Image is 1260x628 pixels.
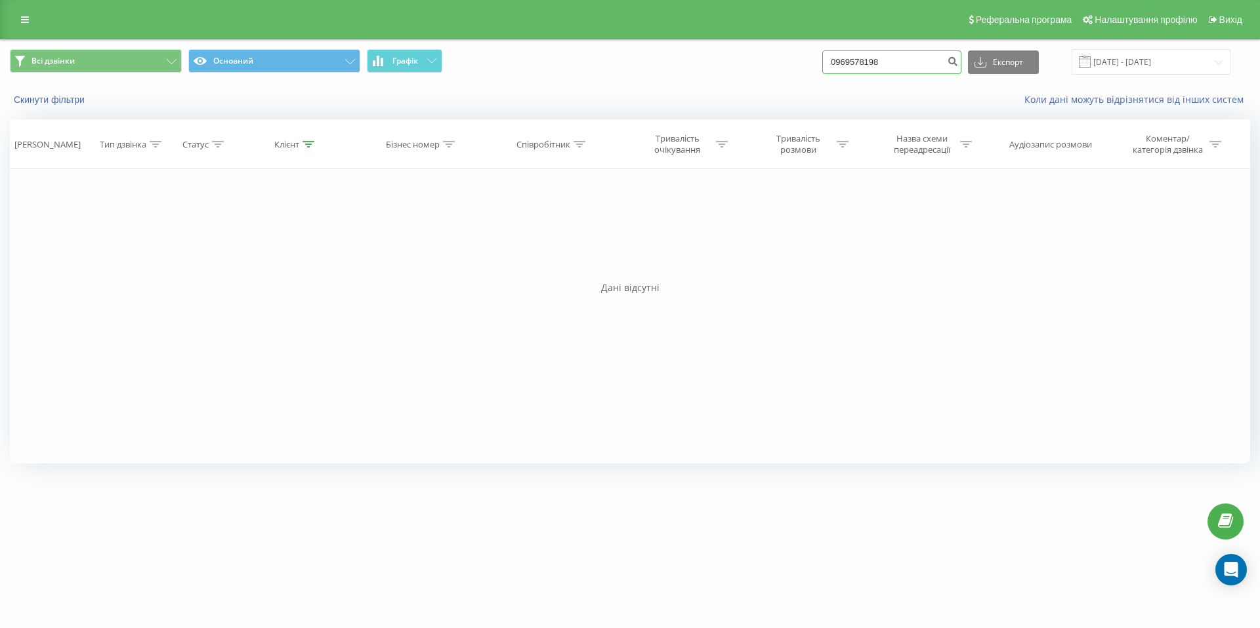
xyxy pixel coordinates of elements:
div: Статус [182,139,209,150]
div: Назва схеми переадресації [887,133,957,155]
div: Співробітник [516,139,570,150]
div: Open Intercom Messenger [1215,554,1247,585]
div: Тривалість очікування [642,133,713,155]
div: Тривалість розмови [763,133,833,155]
div: Бізнес номер [386,139,440,150]
input: Пошук за номером [822,50,961,74]
div: Дані відсутні [10,281,1250,294]
div: Аудіозапис розмови [1009,139,1092,150]
button: Всі дзвінки [10,49,182,73]
button: Основний [188,49,360,73]
div: Тип дзвінка [100,139,146,150]
div: Коментар/категорія дзвінка [1129,133,1206,155]
span: Налаштування профілю [1095,14,1197,25]
button: Скинути фільтри [10,94,91,106]
button: Графік [367,49,442,73]
div: Клієнт [274,139,299,150]
span: Реферальна програма [976,14,1072,25]
span: Графік [392,56,418,66]
a: Коли дані можуть відрізнятися вiд інших систем [1024,93,1250,106]
span: Всі дзвінки [31,56,75,66]
button: Експорт [968,50,1039,74]
div: [PERSON_NAME] [14,139,81,150]
span: Вихід [1219,14,1242,25]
